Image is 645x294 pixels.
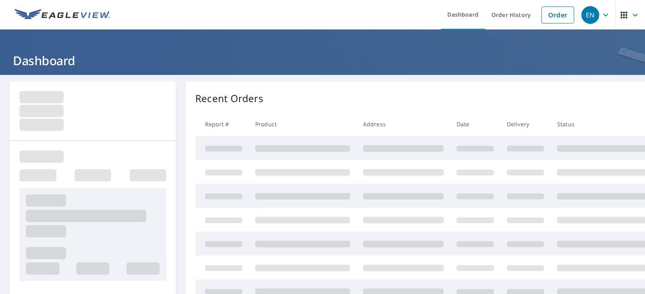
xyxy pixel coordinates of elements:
th: Product [249,112,357,136]
a: Order [541,6,574,23]
h1: Dashboard [10,52,635,69]
th: Report # [195,112,249,136]
th: Delivery [500,112,551,136]
img: EV Logo [15,9,110,21]
p: Recent Orders [195,91,263,106]
th: Address [357,112,450,136]
div: EN [581,6,599,24]
th: Date [450,112,500,136]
